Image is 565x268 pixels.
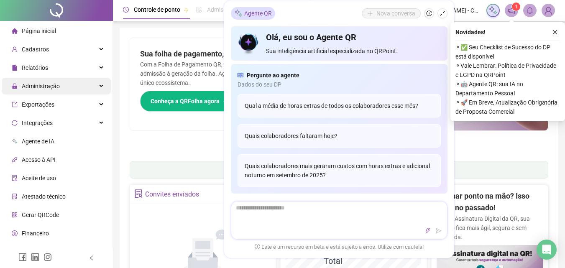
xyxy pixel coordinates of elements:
[22,46,49,53] span: Cadastros
[140,91,239,112] button: Conheça a QRFolha agora
[542,4,555,17] img: 19275
[12,28,18,34] span: home
[184,8,189,13] span: pushpin
[255,244,260,249] span: exclamation-circle
[134,6,180,13] span: Controle de ponto
[455,98,560,116] span: ⚬ 🚀 Em Breve, Atualização Obrigatória de Proposta Comercial
[255,243,424,251] span: Este é um recurso em beta e está sujeito a erros. Utilize com cautela!
[537,240,557,260] div: Open Intercom Messenger
[12,65,18,71] span: file
[515,4,518,10] span: 1
[231,7,275,20] div: Agente QR
[12,102,18,107] span: export
[207,6,250,13] span: Admissão digital
[12,120,18,126] span: sync
[362,8,421,18] button: Nova conversa
[508,7,515,14] span: notification
[552,29,558,35] span: close
[12,212,18,218] span: qrcode
[426,10,432,16] span: history
[22,193,66,200] span: Atestado técnico
[18,253,27,261] span: facebook
[512,3,520,11] sup: 1
[488,6,498,15] img: sparkle-icon.fc2bf0ac1784a2077858766a79e2daf3.svg
[238,94,441,117] div: Qual a média de horas extras de todos os colaboradores esse mês?
[440,10,445,16] span: shrink
[31,253,39,261] span: linkedin
[455,61,560,79] span: ⚬ Vale Lembrar: Política de Privacidade e LGPD na QRPoint
[12,194,18,199] span: solution
[526,7,534,14] span: bell
[437,214,543,242] p: Com a Assinatura Digital da QR, sua gestão fica mais ágil, segura e sem papelada.
[22,175,56,181] span: Aceite de uso
[238,80,441,89] span: Dados do seu DP
[423,226,433,236] button: thunderbolt
[22,138,54,145] span: Agente de IA
[22,120,53,126] span: Integrações
[145,187,199,202] div: Convites enviados
[22,156,56,163] span: Acesso à API
[123,7,129,13] span: clock-circle
[43,253,52,261] span: instagram
[12,46,18,52] span: user-add
[238,71,243,80] span: read
[151,97,220,106] span: Conheça a QRFolha agora
[266,31,440,43] h4: Olá, eu sou o Agente QR
[22,212,59,218] span: Gerar QRCode
[238,31,260,56] img: icon
[22,83,60,89] span: Administração
[455,28,486,37] span: Novidades !
[134,189,143,198] span: solution
[22,64,48,71] span: Relatórios
[425,228,431,234] span: thunderbolt
[12,230,18,236] span: dollar
[140,60,329,87] p: Com a Folha de Pagamento QR, você faz tudo em um só lugar: da admissão à geração da folha. Agilid...
[12,157,18,163] span: api
[455,43,560,61] span: ⚬ ✅ Seu Checklist de Sucesso do DP está disponível
[196,7,202,13] span: file-done
[12,175,18,181] span: audit
[22,101,54,108] span: Exportações
[434,226,444,236] button: send
[437,190,543,214] h2: Assinar ponto na mão? Isso ficou no passado!
[234,9,243,18] img: sparkle-icon.fc2bf0ac1784a2077858766a79e2daf3.svg
[140,48,329,60] h2: Sua folha de pagamento, mais simples do que nunca!
[455,79,560,98] span: ⚬ 🤖 Agente QR: sua IA no Departamento Pessoal
[247,71,299,80] span: Pergunte ao agente
[238,154,441,187] div: Quais colaboradores mais geraram custos com horas extras e adicional noturno em setembro de 2025?
[12,83,18,89] span: lock
[22,230,49,237] span: Financeiro
[238,124,441,148] div: Quais colaboradores faltaram hoje?
[89,255,95,261] span: left
[266,46,440,56] span: Sua inteligência artificial especializada no QRPoint.
[22,28,56,34] span: Página inicial
[223,98,229,104] span: arrow-right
